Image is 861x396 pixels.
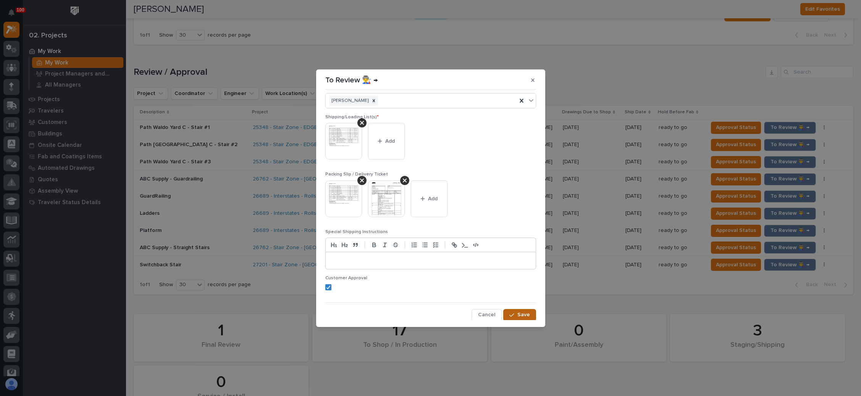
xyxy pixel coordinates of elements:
[325,230,388,234] span: Special Shipping Instructions
[330,96,370,106] div: [PERSON_NAME]
[503,309,536,321] button: Save
[325,76,378,85] p: To Review 👨‍🏭 →
[411,180,447,217] button: Add
[517,311,530,318] span: Save
[325,276,367,280] span: Customer Approval
[385,138,395,145] span: Add
[325,172,388,177] span: Packing Slip / Delivery Ticket
[472,309,502,321] button: Cancel
[325,115,379,119] span: Shipping/Loading List(s)
[428,195,438,202] span: Add
[368,123,405,159] button: Add
[478,311,495,318] span: Cancel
